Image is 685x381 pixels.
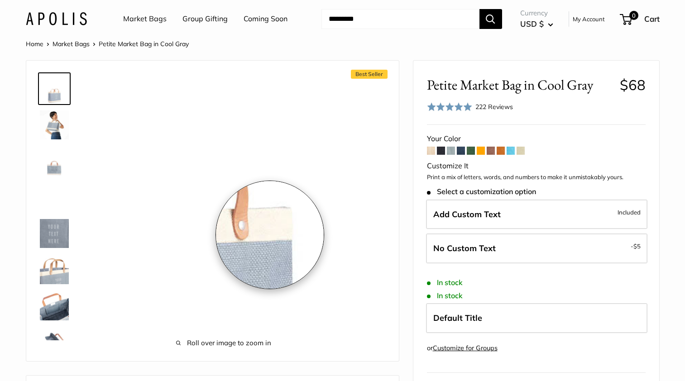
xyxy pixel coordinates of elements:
img: Petite Market Bag in Cool Gray [40,74,69,103]
span: Included [618,207,641,218]
a: Petite Market Bag in Cool Gray [38,290,71,322]
div: Your Color [427,132,646,146]
img: Petite Market Bag in Cool Gray [40,291,69,320]
span: No Custom Text [433,243,496,253]
span: Default Title [433,313,482,323]
span: Roll over image to zoom in [99,337,349,349]
a: Petite Market Bag in Cool Gray [38,181,71,214]
img: Petite Market Bag in Cool Gray [40,328,69,357]
a: Petite Market Bag in Cool Gray [38,217,71,250]
a: Petite Market Bag in Cool Gray [38,72,71,105]
a: Coming Soon [244,12,287,26]
span: Cart [644,14,660,24]
span: - [631,241,641,252]
a: Market Bags [123,12,167,26]
span: Petite Market Bag in Cool Gray [427,76,613,93]
div: or [427,342,498,354]
span: Add Custom Text [433,209,501,219]
a: Market Bags [53,40,90,48]
img: Apolis [26,12,87,25]
button: Search [479,9,502,29]
img: Petite Market Bag in Cool Gray [40,219,69,248]
a: 0 Cart [621,12,660,26]
img: Petite Market Bag in Cool Gray [40,147,69,176]
img: Petite Market Bag in Cool Gray [40,110,69,139]
a: Home [26,40,43,48]
a: Petite Market Bag in Cool Gray [38,109,71,141]
span: $5 [633,243,641,250]
a: Group Gifting [182,12,228,26]
div: Customize It [427,159,646,173]
label: Add Custom Text [426,200,647,229]
p: Print a mix of letters, words, and numbers to make it unmistakably yours. [427,173,646,182]
button: USD $ [520,17,553,31]
a: Petite Market Bag in Cool Gray [38,253,71,286]
span: 0 [629,11,638,20]
span: 222 Reviews [475,103,513,111]
label: Default Title [426,303,647,333]
a: My Account [573,14,605,24]
a: Petite Market Bag in Cool Gray [38,326,71,358]
span: In stock [427,278,463,287]
span: Best Seller [351,70,388,79]
nav: Breadcrumb [26,38,189,50]
label: Leave Blank [426,233,647,263]
span: Currency [520,7,553,19]
input: Search... [321,9,479,29]
span: In stock [427,291,463,300]
img: Petite Market Bag in Cool Gray [40,255,69,284]
span: $68 [620,76,646,94]
a: Customize for Groups [433,344,498,352]
span: USD $ [520,19,544,29]
span: Select a customization option [427,187,536,196]
a: Petite Market Bag in Cool Gray [38,145,71,177]
span: Petite Market Bag in Cool Gray [99,40,189,48]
